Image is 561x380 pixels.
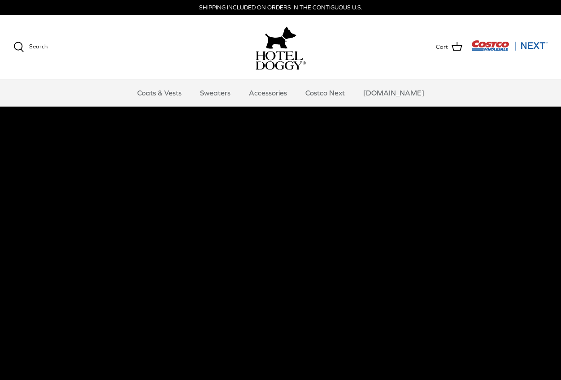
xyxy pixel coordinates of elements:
a: [DOMAIN_NAME] [355,79,432,106]
a: Costco Next [297,79,353,106]
span: Search [29,43,48,50]
a: Search [13,42,48,52]
img: hoteldoggy.com [265,24,296,51]
a: Coats & Vests [129,79,190,106]
a: Accessories [241,79,295,106]
img: hoteldoggycom [256,51,306,70]
a: hoteldoggy.com hoteldoggycom [256,24,306,70]
a: Sweaters [192,79,239,106]
span: Cart [436,43,448,52]
img: Costco Next [471,40,548,51]
a: Cart [436,41,462,53]
a: Visit Costco Next [471,46,548,52]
